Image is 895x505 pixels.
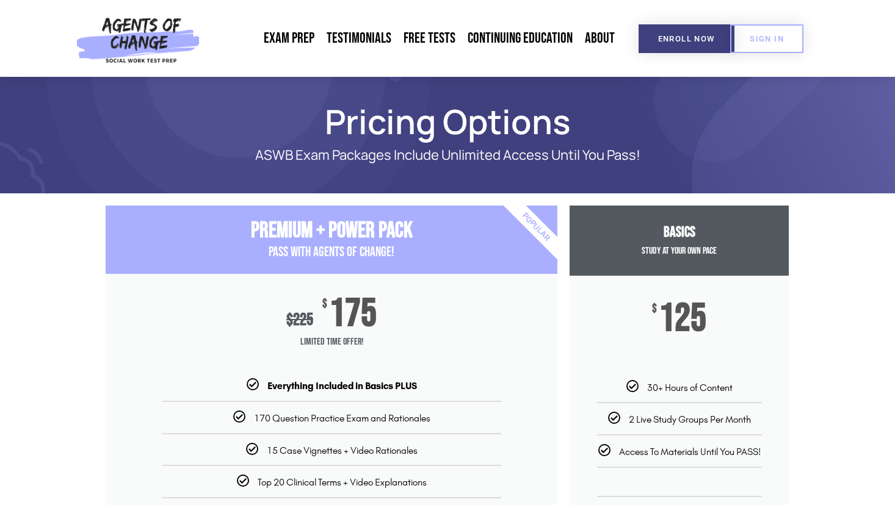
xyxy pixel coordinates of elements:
div: Popular [466,157,607,298]
span: Enroll Now [658,35,715,43]
a: Exam Prep [258,24,321,52]
nav: Menu [206,24,621,52]
span: Limited Time Offer! [106,330,557,354]
h1: Pricing Options [100,107,795,135]
span: $ [652,303,657,315]
span: 15 Case Vignettes + Video Rationales [267,445,418,456]
span: Access To Materials Until You PASS! [619,446,761,457]
span: 125 [659,303,706,335]
h3: Premium + Power Pack [106,218,557,244]
span: 175 [329,298,377,330]
span: Study at your Own Pace [642,245,717,257]
a: Free Tests [397,24,462,52]
div: 225 [286,310,313,330]
a: Continuing Education [462,24,579,52]
span: 2 Live Study Groups Per Month [629,414,751,425]
a: SIGN IN [730,24,803,53]
a: About [579,24,621,52]
span: $ [322,298,327,310]
a: Enroll Now [639,24,734,53]
span: 30+ Hours of Content [647,382,733,393]
span: PASS with AGENTS OF CHANGE! [269,244,394,260]
b: Everything Included in Basics PLUS [267,380,417,392]
p: ASWB Exam Packages Include Unlimited Access Until You Pass! [148,148,747,163]
a: Testimonials [321,24,397,52]
span: Top 20 Clinical Terms + Video Explanations [258,476,427,488]
span: 170 Question Practice Exam and Rationales [254,412,430,424]
span: SIGN IN [750,35,784,43]
span: $ [286,310,293,330]
h3: Basics [570,224,789,242]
